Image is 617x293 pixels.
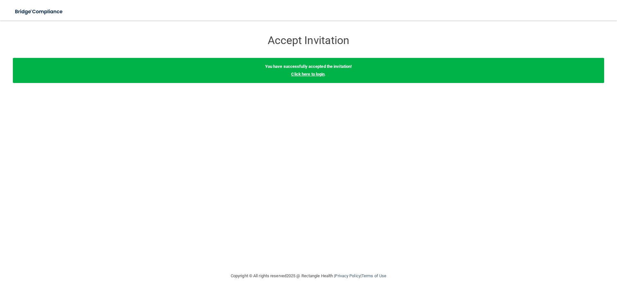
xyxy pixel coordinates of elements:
[13,58,604,83] div: .
[362,273,386,278] a: Terms of Use
[191,34,426,46] h3: Accept Invitation
[335,273,360,278] a: Privacy Policy
[291,72,325,77] a: Click here to login
[265,64,352,69] b: You have successfully accepted the invitation!
[10,5,69,18] img: bridge_compliance_login_screen.278c3ca4.svg
[191,266,426,286] div: Copyright © All rights reserved 2025 @ Rectangle Health | |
